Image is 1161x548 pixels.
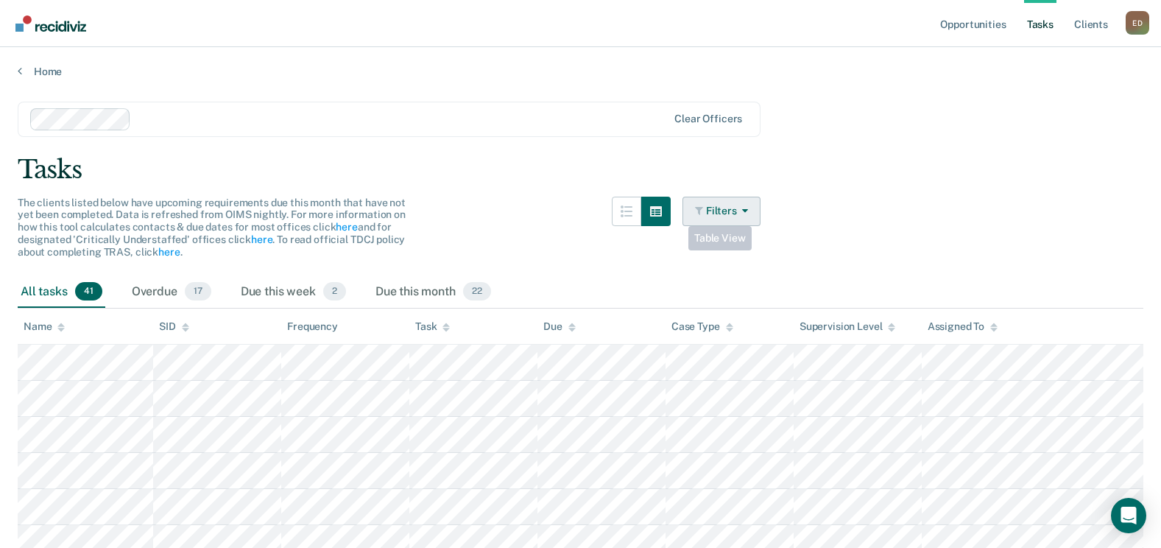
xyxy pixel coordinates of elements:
[18,155,1143,185] div: Tasks
[463,282,491,301] span: 22
[251,233,272,245] a: here
[18,65,1143,78] a: Home
[336,221,357,233] a: here
[682,197,761,226] button: Filters
[928,320,998,333] div: Assigned To
[129,276,214,309] div: Overdue17
[1126,11,1149,35] div: E D
[671,320,733,333] div: Case Type
[287,320,338,333] div: Frequency
[1111,498,1146,533] div: Open Intercom Messenger
[415,320,450,333] div: Task
[373,276,494,309] div: Due this month22
[15,15,86,32] img: Recidiviz
[158,246,180,258] a: here
[238,276,349,309] div: Due this week2
[159,320,189,333] div: SID
[800,320,896,333] div: Supervision Level
[18,276,105,309] div: All tasks41
[185,282,211,301] span: 17
[75,282,102,301] span: 41
[24,320,65,333] div: Name
[674,113,742,125] div: Clear officers
[18,197,406,258] span: The clients listed below have upcoming requirements due this month that have not yet been complet...
[1126,11,1149,35] button: Profile dropdown button
[323,282,346,301] span: 2
[543,320,576,333] div: Due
